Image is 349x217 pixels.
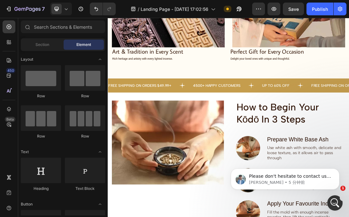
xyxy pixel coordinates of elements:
[5,117,15,122] div: Beta
[21,56,33,62] span: Layout
[65,93,105,99] div: Row
[245,104,289,111] p: UP TO 60% OFF
[6,68,15,73] div: 450
[312,6,328,12] div: Publish
[21,186,61,191] div: Heading
[65,133,105,139] div: Row
[136,104,211,111] p: 4500+ HAPPY CUSTOMERS
[340,186,345,191] span: 1
[95,54,105,64] span: Toggle open
[108,18,349,217] iframe: Design area
[90,3,116,15] div: Undo/Redo
[327,195,343,211] iframe: Intercom live chat
[21,201,33,207] span: Button
[1,104,101,111] p: FREE SHIPPING ON ORDERS $49.99+
[141,6,208,12] span: Landing Page - [DATE] 17:02:56
[306,3,333,15] button: Publish
[95,147,105,157] span: Toggle open
[65,186,105,191] div: Text Block
[221,155,349,200] iframe: Intercom notifications 消息
[76,42,91,48] span: Element
[21,133,61,139] div: Row
[21,93,61,99] div: Row
[288,6,299,12] span: Save
[21,20,105,33] input: Search Sections & Elements
[35,42,49,48] span: Section
[283,3,304,15] button: Save
[3,3,48,15] button: 7
[95,199,105,209] span: Toggle open
[42,5,45,13] p: 7
[21,149,29,155] span: Text
[138,6,139,12] span: /
[195,63,289,68] span: Delight your loved ones with unique and thoughtful.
